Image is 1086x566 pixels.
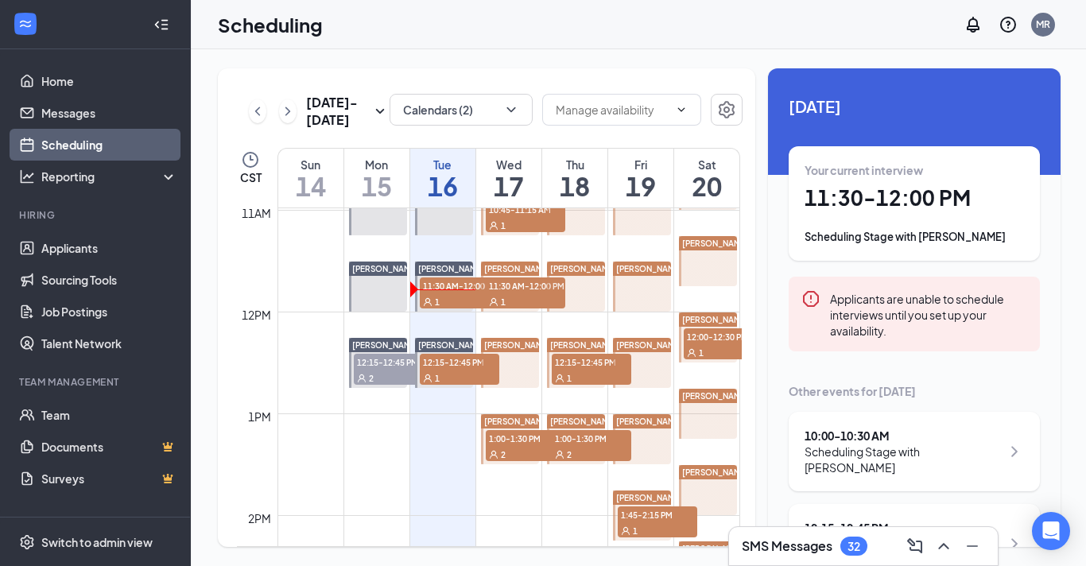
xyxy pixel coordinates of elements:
span: 12:00-12:30 PM [684,328,763,344]
a: Messages [41,97,177,129]
button: ChevronRight [279,99,297,123]
div: Fri [608,157,673,173]
div: Reporting [41,169,178,184]
a: September 14, 2025 [278,149,343,207]
span: 2 [369,373,374,384]
span: [PERSON_NAME] [616,340,683,350]
div: Wed [476,157,541,173]
input: Manage availability [556,101,669,118]
div: Other events for [DATE] [789,383,1040,399]
span: 1 [567,373,572,384]
span: [PERSON_NAME] [418,264,485,273]
svg: Settings [19,534,35,550]
svg: User [555,374,564,383]
div: Scheduling Stage with [PERSON_NAME] [805,444,1001,475]
svg: WorkstreamLogo [17,16,33,32]
h1: 11:30 - 12:00 PM [805,184,1024,211]
div: 10:00 - 10:30 AM [805,428,1001,444]
svg: ChevronRight [1005,534,1024,553]
div: Applicants are unable to schedule interviews until you set up your availability. [830,289,1027,339]
span: 1 [501,297,506,308]
div: Switch to admin view [41,534,153,550]
span: 12:15-12:45 PM [354,354,433,370]
span: [PERSON_NAME] [550,264,617,273]
svg: User [555,450,564,459]
span: [PERSON_NAME] [550,417,617,426]
h3: SMS Messages [742,537,832,555]
svg: Notifications [964,15,983,34]
span: 2 [501,449,506,460]
h1: 18 [542,173,607,200]
svg: User [357,374,367,383]
span: 1:00-1:30 PM [486,430,565,446]
a: SurveysCrown [41,463,177,494]
span: [PERSON_NAME] [352,340,419,350]
button: Minimize [960,533,985,559]
span: [DATE] [789,94,1040,118]
h1: 15 [344,173,409,200]
a: September 17, 2025 [476,149,541,207]
div: Mon [344,157,409,173]
svg: Settings [717,100,736,119]
div: MR [1036,17,1050,31]
a: Team [41,399,177,431]
a: Job Postings [41,296,177,328]
span: [PERSON_NAME] [352,264,419,273]
span: [PERSON_NAME] [682,544,749,553]
span: 1 [435,297,440,308]
button: Settings [711,94,743,126]
h1: Scheduling [218,11,323,38]
svg: Collapse [153,17,169,33]
span: [PERSON_NAME] [550,340,617,350]
span: [PERSON_NAME] [418,340,485,350]
svg: ComposeMessage [906,537,925,556]
span: [PERSON_NAME] [616,264,683,273]
svg: ChevronDown [675,103,688,116]
div: Your current interview [805,162,1024,178]
div: 1pm [245,408,274,425]
h3: [DATE] - [DATE] [306,94,370,129]
svg: Minimize [963,537,982,556]
button: Calendars (2)ChevronDown [390,94,533,126]
div: Sun [278,157,343,173]
a: September 16, 2025 [410,149,475,207]
div: Thu [542,157,607,173]
a: Applicants [41,232,177,264]
span: [PERSON_NAME] [616,493,683,502]
svg: ChevronLeft [250,102,266,121]
svg: User [489,450,498,459]
span: [PERSON_NAME] [682,238,749,248]
div: Scheduling Stage with [PERSON_NAME] [805,229,1024,245]
div: 32 [847,540,860,553]
div: Tue [410,157,475,173]
div: Team Management [19,375,174,389]
span: 1 [633,525,638,537]
span: CST [240,169,262,185]
span: 11:30 AM-12:00 PM [420,277,499,293]
svg: User [489,221,498,231]
span: [PERSON_NAME] [484,417,551,426]
span: 1 [435,373,440,384]
div: 11am [239,204,274,222]
a: September 19, 2025 [608,149,673,207]
span: [PERSON_NAME] [682,315,749,324]
svg: User [489,297,498,307]
span: 12:15-12:45 PM [552,354,631,370]
svg: ChevronDown [503,102,519,118]
h1: 19 [608,173,673,200]
svg: Analysis [19,169,35,184]
a: September 18, 2025 [542,149,607,207]
button: ChevronUp [931,533,956,559]
span: 11:30 AM-12:00 PM [486,277,565,293]
a: Talent Network [41,328,177,359]
svg: Error [801,289,820,308]
h1: 14 [278,173,343,200]
svg: User [423,297,432,307]
svg: User [687,348,696,358]
span: 12:15-12:45 PM [420,354,499,370]
button: ChevronLeft [249,99,266,123]
a: Home [41,65,177,97]
div: 2pm [245,510,274,527]
button: ComposeMessage [902,533,928,559]
a: September 15, 2025 [344,149,409,207]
